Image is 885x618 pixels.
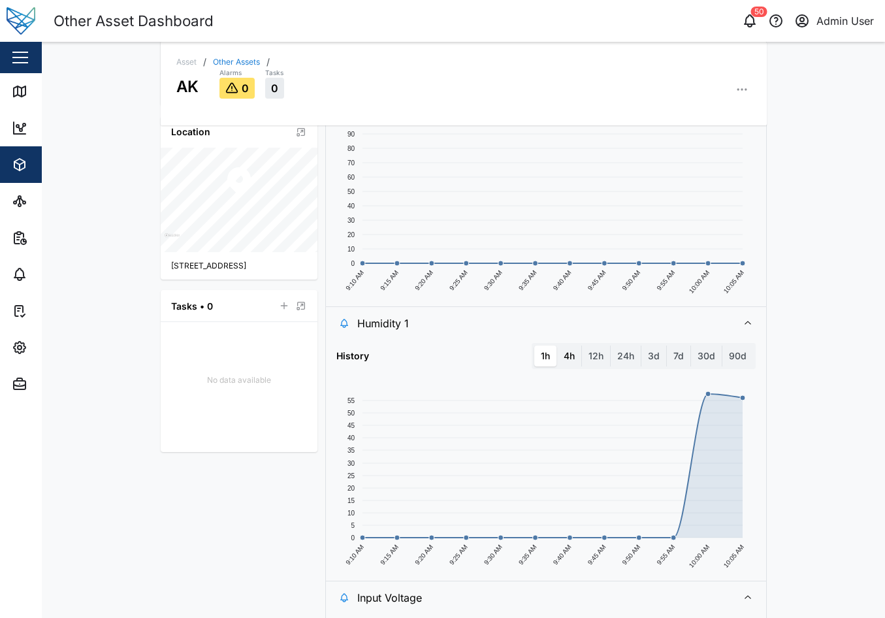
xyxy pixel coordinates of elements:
span: 0 [271,82,278,94]
canvas: Map [161,148,317,252]
text: 10:05 AM [722,544,745,569]
text: 30 [347,217,355,224]
div: [STREET_ADDRESS] [171,260,307,272]
label: 1h [534,346,556,366]
text: 9:10 AM [344,544,365,566]
text: 9:55 AM [655,544,676,566]
text: 0 [351,534,355,542]
text: 0 [351,260,355,267]
div: Alarms [34,267,74,282]
div: Settings [34,340,80,355]
text: 9:45 AM [586,269,607,292]
text: 50 [347,188,355,195]
text: 9:20 AM [413,544,434,566]
label: 30d [691,346,722,366]
label: 24h [611,346,641,366]
span: Humidity 1 [357,307,727,340]
text: 9:40 AM [551,544,572,566]
text: 80 [347,145,355,152]
text: 9:55 AM [655,269,676,292]
text: 35 [347,447,355,454]
div: Tasks [34,304,70,318]
text: 70 [347,159,355,167]
text: 10:00 AM [687,269,711,295]
div: Admin [34,377,72,391]
text: 15 [347,497,355,504]
button: Humidity 1 [326,307,766,340]
text: 9:15 AM [379,269,400,292]
a: Tasks0 [265,68,284,99]
label: 12h [582,346,610,366]
text: 9:35 AM [517,269,538,292]
div: / [203,57,206,67]
a: Alarms0 [219,68,255,99]
text: 9:45 AM [586,544,607,566]
text: 10 [347,246,355,253]
text: 9:30 AM [482,544,503,566]
text: 30 [347,460,355,467]
div: Alarms [219,68,255,78]
button: Input Voltage [326,581,766,614]
div: Tasks • 0 [171,299,213,314]
div: Sites [34,194,65,208]
text: 10 [347,510,355,517]
span: 0 [242,82,249,94]
text: 9:15 AM [379,544,400,566]
text: 40 [347,434,355,442]
div: Asset [176,58,197,66]
div: No data available [161,374,317,387]
label: 4h [557,346,581,366]
div: AK [176,67,199,99]
text: 55 [347,397,355,404]
div: / [266,57,270,67]
button: Admin User [793,12,875,30]
img: Main Logo [7,7,35,35]
div: Assets [34,157,74,172]
div: Map marker [223,165,255,200]
div: Map [34,84,63,99]
div: Admin User [816,13,874,29]
a: Mapbox logo [165,233,180,248]
text: 60 [347,174,355,181]
text: 9:50 AM [620,544,641,566]
text: 90 [347,131,355,138]
text: 10:00 AM [687,544,711,569]
text: 20 [347,231,355,238]
text: 20 [347,485,355,492]
text: 40 [347,203,355,210]
div: Dashboard [34,121,93,135]
div: Digital Input 1 [326,65,766,306]
div: Humidity 1 [326,340,766,581]
text: 9:35 AM [517,544,538,566]
label: 7d [667,346,690,366]
text: 50 [347,410,355,417]
text: 9:10 AM [344,269,365,292]
text: 10:05 AM [722,269,745,295]
div: Location [171,125,210,139]
text: 9:40 AM [551,269,572,292]
text: 9:25 AM [447,269,468,292]
text: 9:50 AM [620,269,641,292]
div: 50 [751,7,767,17]
a: Other Assets [213,58,260,66]
text: 9:30 AM [482,269,503,292]
div: Other Asset Dashboard [54,10,214,33]
text: 9:25 AM [447,544,468,566]
div: History [336,349,369,363]
label: 3d [641,346,666,366]
text: 5 [351,522,355,529]
span: Input Voltage [357,581,727,614]
text: 25 [347,472,355,480]
text: 9:20 AM [413,269,434,292]
div: Reports [34,231,78,245]
label: 90d [722,346,753,366]
div: Tasks [265,68,284,78]
text: 45 [347,422,355,429]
